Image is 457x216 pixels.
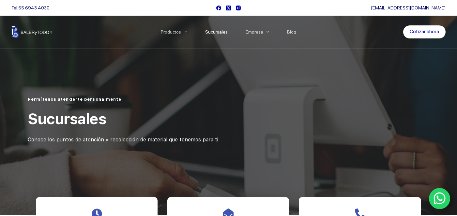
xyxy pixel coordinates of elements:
[236,6,241,10] a: Instagram
[216,6,221,10] a: Facebook
[226,6,231,10] a: X (Twitter)
[371,5,446,10] a: [EMAIL_ADDRESS][DOMAIN_NAME]
[28,97,121,102] span: Permítenos atenderte personalmente
[152,16,305,48] nav: Menu Principal
[28,110,106,128] span: Sucursales
[11,26,52,38] img: Balerytodo
[403,25,446,38] a: Cotizar ahora
[28,137,218,143] span: Conoce los puntos de atención y recolección de material que tenemos para ti
[11,5,50,10] span: Tel.
[18,5,50,10] a: 55 6943 4030
[429,188,450,209] a: WhatsApp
